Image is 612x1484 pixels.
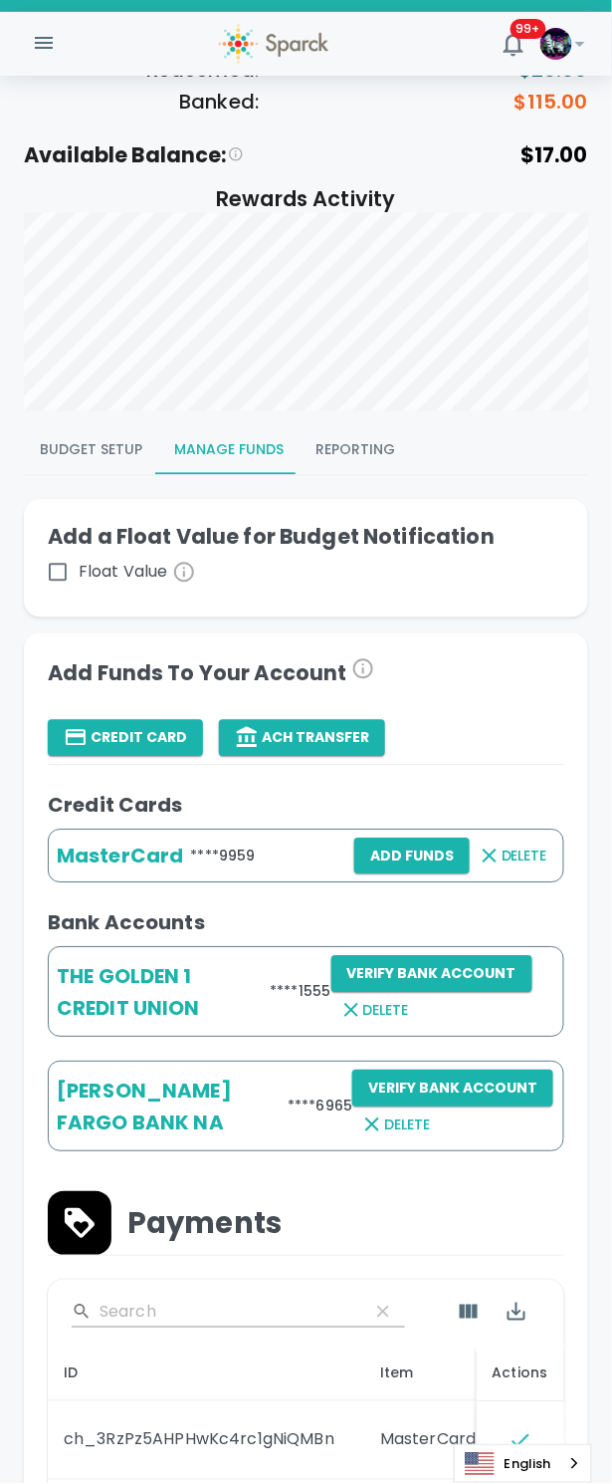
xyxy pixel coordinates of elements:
span: Payments [127,1206,282,1242]
a: Sparck logo [219,24,328,71]
h6: $115.00 [259,86,588,118]
td: ch_3RzPz5AHPHwKc4rc1gNiQMBn [48,1402,364,1481]
a: English [455,1446,591,1483]
button: Verify Bank Account [352,1071,553,1108]
svg: Please allow 3-4 business days for the funds to be added to your personalized rewards store. You ... [351,657,375,681]
svg: This is the estimated balance based on the scenario planning and what you have currently deposite... [228,146,244,162]
div: ID [64,1361,348,1385]
button: Manage Funds [158,427,300,475]
img: Picture of Sparck [540,28,572,60]
button: Verify Bank Account [331,956,532,993]
h6: [PERSON_NAME] FARGO BANK NA [57,1076,281,1139]
button: 99+ [495,25,532,63]
div: Language [454,1445,592,1484]
h5: Rewards Activity [24,185,588,213]
svg: Get daily alerts when your remaining reward balance is less than the dollar amount of your choice... [172,561,196,585]
button: Export [493,1289,540,1337]
svg: Search [72,1303,92,1323]
h5: $17.00 [306,141,589,169]
input: Search [100,1297,353,1329]
button: ACH Transfer [219,720,385,757]
span: Completed [501,1421,540,1461]
span: Float Value [79,561,196,585]
button: Add Funds [354,839,470,875]
button: Delete [331,993,417,1030]
span: Delete [363,999,409,1024]
button: Budget Setup [24,427,158,475]
span: Delete [502,845,547,869]
div: Item [380,1361,477,1385]
b: Credit Cards [48,792,183,820]
button: Show Columns [445,1289,493,1337]
img: Sparck logo [219,24,328,64]
button: Delete [470,839,555,875]
td: MasterCard [364,1402,493,1481]
h6: Banked: [24,86,259,118]
h6: MasterCard [57,841,184,872]
h6: THE GOLDEN 1 CREDIT UNION [57,961,263,1025]
button: Credit Card [48,720,203,757]
span: Delete [384,1113,430,1138]
h5: Available Balance: [24,141,306,169]
b: Bank Accounts [48,909,205,937]
button: Reporting [300,427,411,475]
h4: Add Funds To Your Account [48,657,564,688]
aside: Language selected: English [454,1445,592,1484]
button: Delete [352,1108,438,1144]
span: 99+ [510,19,546,39]
h5: Add a Float Value for Budget Notification [48,524,564,552]
div: Budgeting page report [24,427,588,475]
